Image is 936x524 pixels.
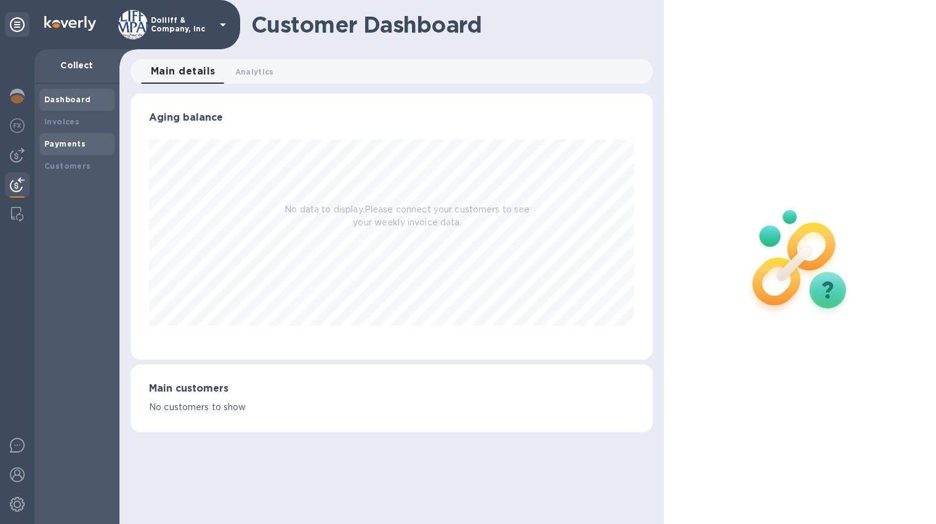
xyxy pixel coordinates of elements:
h1: Customer Dashboard [251,12,644,38]
span: Analytics [235,65,274,78]
b: Dashboard [44,95,91,104]
img: Logo [44,16,96,31]
b: Invoices [44,117,79,126]
h3: Main customers [149,383,634,395]
h3: Aging balance [149,112,634,124]
b: Customers [44,161,91,171]
p: Collect [44,59,110,71]
b: Payments [44,139,86,148]
div: Unpin categories [5,12,30,37]
img: Foreign exchange [10,118,25,133]
p: No customers to show [149,401,634,414]
span: Main details [151,63,216,80]
p: Dolliff & Company, Inc [151,16,212,33]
